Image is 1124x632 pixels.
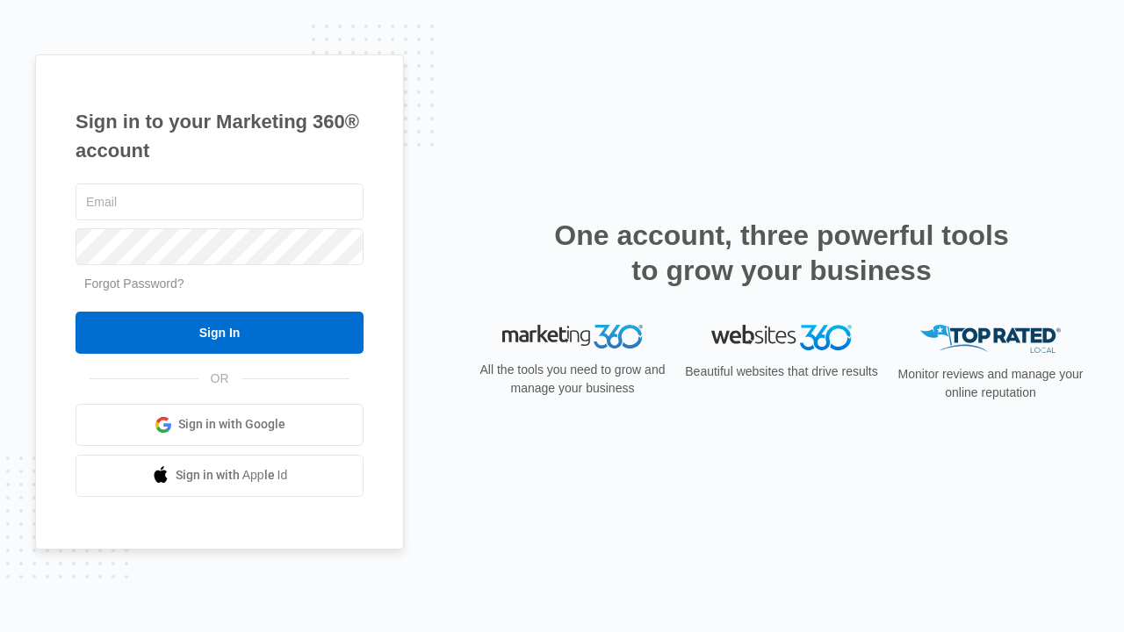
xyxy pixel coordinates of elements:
[920,325,1061,354] img: Top Rated Local
[892,365,1089,402] p: Monitor reviews and manage your online reputation
[76,404,364,446] a: Sign in with Google
[502,325,643,349] img: Marketing 360
[198,370,241,388] span: OR
[76,455,364,497] a: Sign in with Apple Id
[84,276,184,291] a: Forgot Password?
[178,415,285,434] span: Sign in with Google
[683,363,880,381] p: Beautiful websites that drive results
[549,218,1014,288] h2: One account, three powerful tools to grow your business
[474,361,671,398] p: All the tools you need to grow and manage your business
[76,107,364,165] h1: Sign in to your Marketing 360® account
[711,325,852,350] img: Websites 360
[76,312,364,354] input: Sign In
[176,466,288,485] span: Sign in with Apple Id
[76,183,364,220] input: Email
